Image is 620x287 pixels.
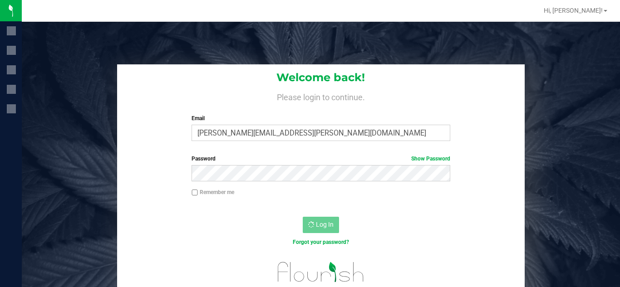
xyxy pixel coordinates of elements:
[544,7,603,14] span: Hi, [PERSON_NAME]!
[192,188,234,196] label: Remember me
[117,91,525,102] h4: Please login to continue.
[192,190,198,196] input: Remember me
[293,239,349,245] a: Forgot your password?
[316,221,334,228] span: Log In
[117,72,525,83] h1: Welcome back!
[192,114,450,122] label: Email
[303,217,339,233] button: Log In
[411,156,450,162] a: Show Password
[192,156,216,162] span: Password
